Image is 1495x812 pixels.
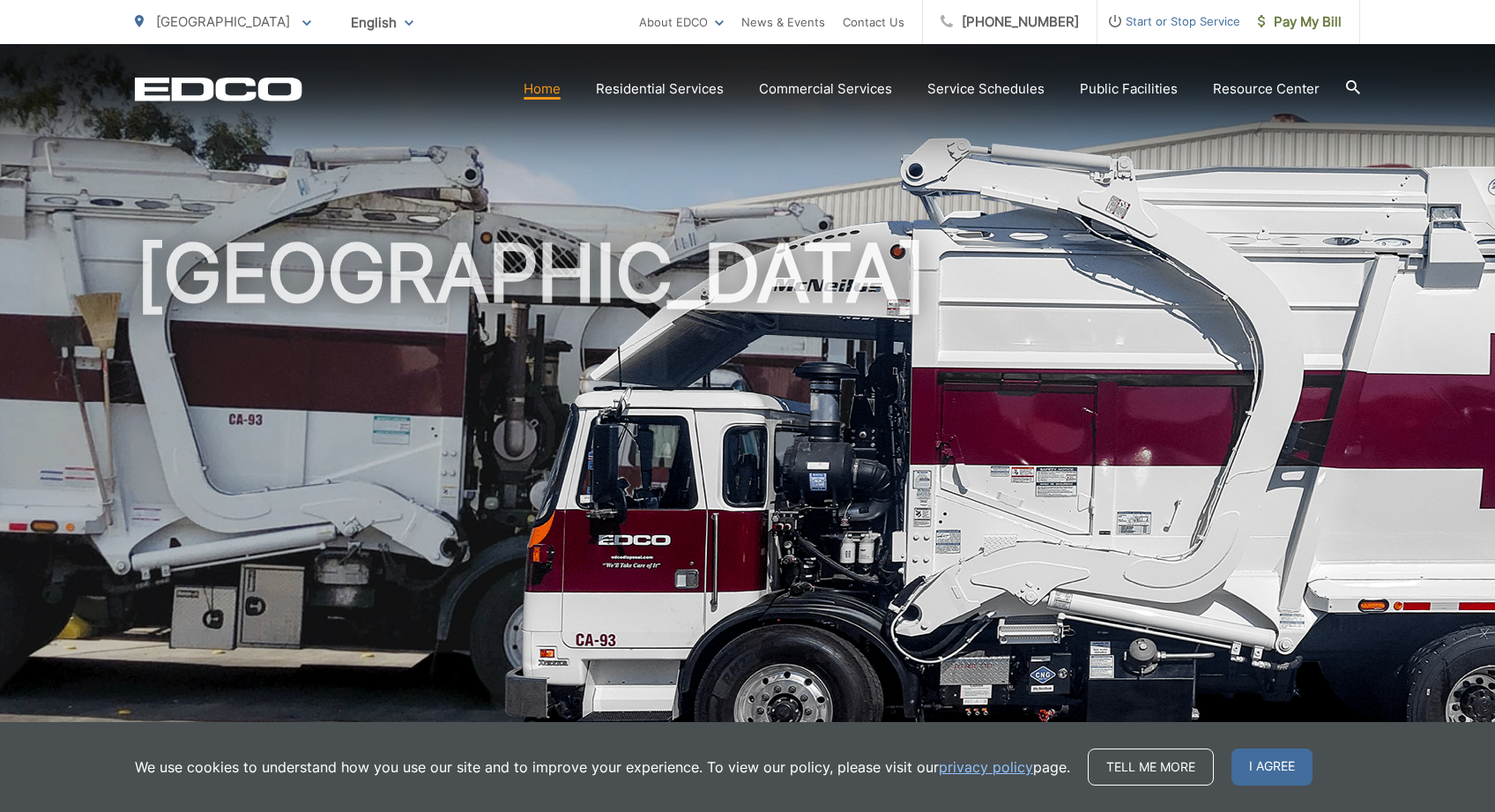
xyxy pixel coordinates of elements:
[1258,11,1342,33] span: Pay My Bill
[927,78,1045,100] a: Service Schedules
[1080,78,1178,100] a: Public Facilities
[596,78,724,100] a: Residential Services
[939,756,1033,778] a: privacy policy
[524,78,561,100] a: Home
[135,756,1070,778] p: We use cookies to understand how you use our site and to improve your experience. To view our pol...
[1213,78,1320,100] a: Resource Center
[843,11,904,33] a: Contact Us
[639,11,724,33] a: About EDCO
[759,78,892,100] a: Commercial Services
[741,11,825,33] a: News & Events
[156,13,290,30] span: [GEOGRAPHIC_DATA]
[1088,749,1214,786] a: Tell me more
[135,229,1360,787] h1: [GEOGRAPHIC_DATA]
[135,77,302,101] a: EDCD logo. Return to the homepage.
[1231,749,1313,786] span: I agree
[338,7,427,38] span: English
